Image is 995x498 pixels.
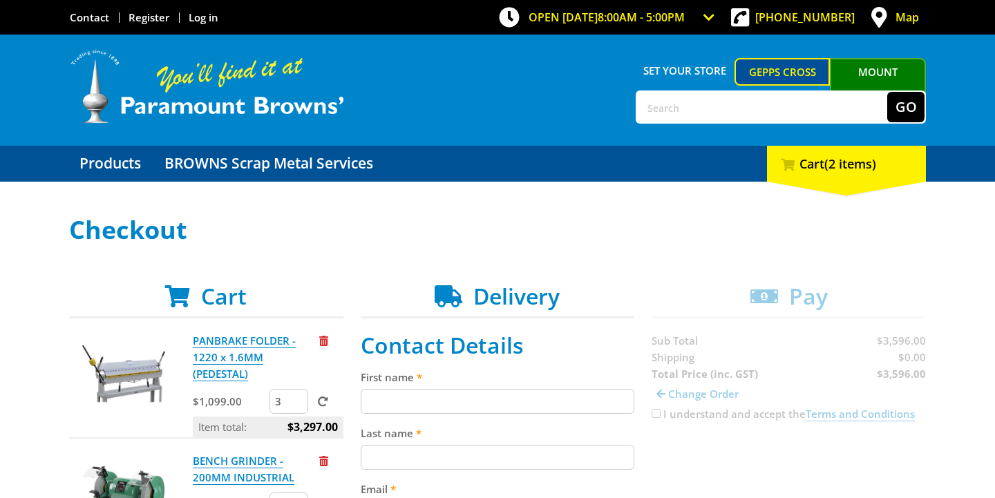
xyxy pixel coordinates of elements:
[69,216,926,244] h1: Checkout
[287,416,338,437] span: $3,297.00
[193,454,294,485] a: BENCH GRINDER - 200MM INDUSTRIAL
[70,10,109,24] a: Go to the Contact page
[735,58,831,86] a: Gepps Cross
[361,481,635,497] label: Email
[473,281,560,311] span: Delivery
[201,281,247,311] span: Cart
[82,332,165,415] img: PANBRAKE FOLDER - 1220 x 1.6MM (PEDESTAL)
[193,416,343,437] p: Item total:
[361,369,635,385] label: First name
[767,146,926,182] div: Cart
[193,393,267,410] p: $1,099.00
[69,146,151,182] a: Go to the Products page
[319,334,328,347] a: Remove from cart
[361,445,635,470] input: Please enter your last name.
[154,146,383,182] a: Go to the BROWNS Scrap Metal Services page
[824,155,876,172] span: (2 items)
[129,10,169,24] a: Go to the registration page
[529,10,685,25] span: OPEN [DATE]
[637,92,887,122] input: Search
[319,454,328,468] a: Remove from cart
[189,10,218,24] a: Log in
[887,92,925,122] button: Go
[636,58,735,83] span: Set your store
[361,425,635,441] label: Last name
[598,10,685,25] span: 8:00am - 5:00pm
[830,58,926,111] a: Mount [PERSON_NAME]
[193,334,296,381] a: PANBRAKE FOLDER - 1220 x 1.6MM (PEDESTAL)
[361,389,635,414] input: Please enter your first name.
[361,332,635,358] h2: Contact Details
[69,48,345,125] img: Paramount Browns'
